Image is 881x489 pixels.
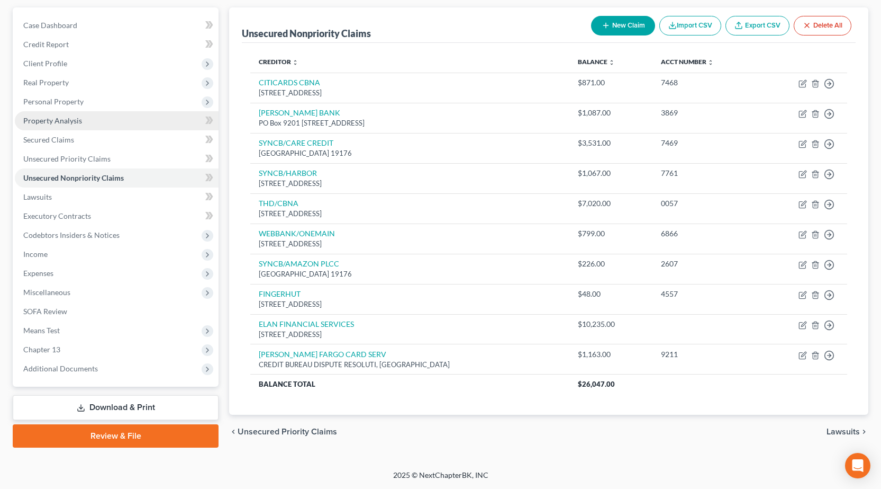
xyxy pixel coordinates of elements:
div: [STREET_ADDRESS] [259,299,561,309]
div: $3,531.00 [578,138,644,148]
a: SYNCB/CARE CREDIT [259,138,333,147]
a: SYNCB/AMAZON PLCC [259,259,339,268]
div: 7761 [661,168,751,179]
span: Property Analysis [23,116,82,125]
div: 2025 © NextChapterBK, INC [139,470,742,489]
a: Unsecured Nonpriority Claims [15,168,219,188]
i: unfold_more [292,59,298,66]
span: Unsecured Priority Claims [238,428,337,436]
a: Export CSV [725,16,789,35]
div: $799.00 [578,228,644,239]
a: WEBBANK/ONEMAIN [259,229,335,238]
span: Additional Documents [23,364,98,373]
div: 7468 [661,77,751,88]
div: Open Intercom Messenger [845,453,870,478]
th: Balance Total [250,375,569,394]
span: $26,047.00 [578,380,615,388]
span: Income [23,250,48,259]
span: Unsecured Priority Claims [23,154,111,163]
a: Acct Number unfold_more [661,58,714,66]
div: $1,067.00 [578,168,644,179]
span: Lawsuits [23,192,52,201]
div: [STREET_ADDRESS] [259,239,561,249]
a: Executory Contracts [15,207,219,226]
div: $1,163.00 [578,349,644,360]
span: Secured Claims [23,135,74,144]
div: 2607 [661,259,751,269]
div: $871.00 [578,77,644,88]
button: Import CSV [659,16,721,35]
a: Balance unfold_more [578,58,615,66]
button: Delete All [794,16,851,35]
div: 6866 [661,228,751,239]
span: Expenses [23,269,53,278]
div: [STREET_ADDRESS] [259,179,561,189]
span: Case Dashboard [23,21,77,30]
i: chevron_left [229,428,238,436]
span: Executory Contracts [23,211,91,220]
a: SYNCB/HARBOR [259,168,317,177]
a: THD/CBNA [259,199,298,208]
div: $48.00 [578,289,644,299]
span: Unsecured Nonpriority Claims [23,173,124,182]
a: Secured Claims [15,130,219,149]
a: [PERSON_NAME] BANK [259,108,340,117]
i: unfold_more [608,59,615,66]
div: [STREET_ADDRESS] [259,88,561,98]
a: Review & File [13,424,219,448]
a: Case Dashboard [15,16,219,35]
span: Lawsuits [826,428,860,436]
div: 3869 [661,108,751,118]
span: Miscellaneous [23,288,70,297]
span: Personal Property [23,97,84,106]
div: Unsecured Nonpriority Claims [242,27,371,40]
div: [GEOGRAPHIC_DATA] 19176 [259,269,561,279]
span: Real Property [23,78,69,87]
div: [GEOGRAPHIC_DATA] 19176 [259,148,561,158]
div: [STREET_ADDRESS] [259,209,561,219]
button: Lawsuits chevron_right [826,428,868,436]
a: ELAN FINANCIAL SERVICES [259,319,354,328]
button: New Claim [591,16,655,35]
a: Property Analysis [15,111,219,130]
a: Creditor unfold_more [259,58,298,66]
span: SOFA Review [23,307,67,316]
div: 4557 [661,289,751,299]
div: $226.00 [578,259,644,269]
span: Credit Report [23,40,69,49]
a: Credit Report [15,35,219,54]
i: chevron_right [860,428,868,436]
a: CITICARDS CBNA [259,78,320,87]
div: CREDIT BUREAU DISPUTE RESOLUTI, [GEOGRAPHIC_DATA] [259,360,561,370]
div: PO Box 9201 [STREET_ADDRESS] [259,118,561,128]
div: $7,020.00 [578,198,644,209]
i: unfold_more [707,59,714,66]
div: 0057 [661,198,751,209]
a: SOFA Review [15,302,219,321]
span: Chapter 13 [23,345,60,354]
div: $10,235.00 [578,319,644,330]
div: 7469 [661,138,751,148]
span: Codebtors Insiders & Notices [23,230,120,239]
a: FINGERHUT [259,289,301,298]
a: Lawsuits [15,188,219,207]
a: Download & Print [13,395,219,420]
button: chevron_left Unsecured Priority Claims [229,428,337,436]
span: Client Profile [23,59,67,68]
span: Means Test [23,326,60,335]
a: Unsecured Priority Claims [15,149,219,168]
div: 9211 [661,349,751,360]
div: $1,087.00 [578,108,644,118]
a: [PERSON_NAME] FARGO CARD SERV [259,350,386,359]
div: [STREET_ADDRESS] [259,330,561,340]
